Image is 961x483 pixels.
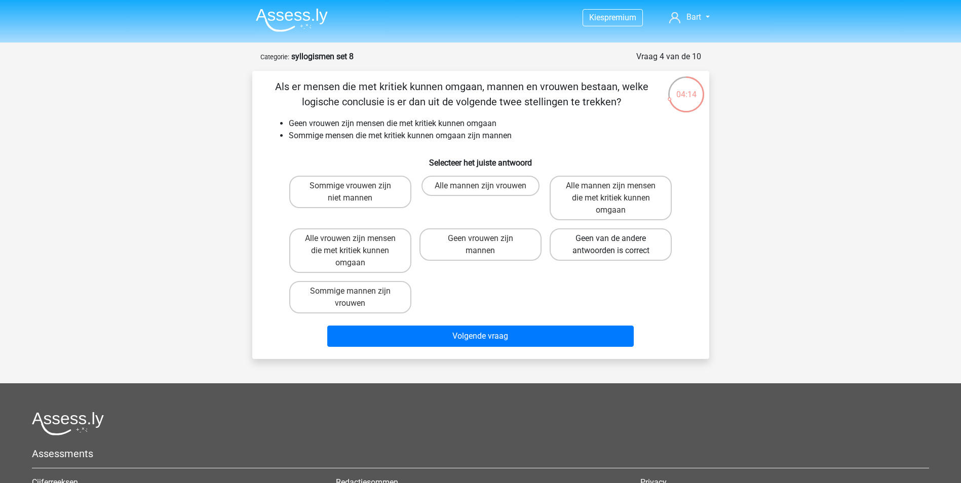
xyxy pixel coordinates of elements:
[289,281,411,313] label: Sommige mannen zijn vrouwen
[268,79,655,109] p: Als er mensen die met kritiek kunnen omgaan, mannen en vrouwen bestaan, welke logische conclusie ...
[260,53,289,61] small: Categorie:
[327,326,634,347] button: Volgende vraag
[256,8,328,32] img: Assessly
[289,117,693,130] li: Geen vrouwen zijn mensen die met kritiek kunnen omgaan
[550,176,672,220] label: Alle mannen zijn mensen die met kritiek kunnen omgaan
[604,13,636,22] span: premium
[550,228,672,261] label: Geen van de andere antwoorden is correct
[32,412,104,435] img: Assessly logo
[32,448,929,460] h5: Assessments
[636,51,701,63] div: Vraag 4 van de 10
[665,11,713,23] a: Bart
[589,13,604,22] span: Kies
[289,130,693,142] li: Sommige mensen die met kritiek kunnen omgaan zijn mannen
[268,150,693,168] h6: Selecteer het juiste antwoord
[686,12,701,22] span: Bart
[291,52,354,61] strong: syllogismen set 8
[421,176,540,196] label: Alle mannen zijn vrouwen
[419,228,542,261] label: Geen vrouwen zijn mannen
[289,176,411,208] label: Sommige vrouwen zijn niet mannen
[667,75,705,101] div: 04:14
[289,228,411,273] label: Alle vrouwen zijn mensen die met kritiek kunnen omgaan
[583,11,642,24] a: Kiespremium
